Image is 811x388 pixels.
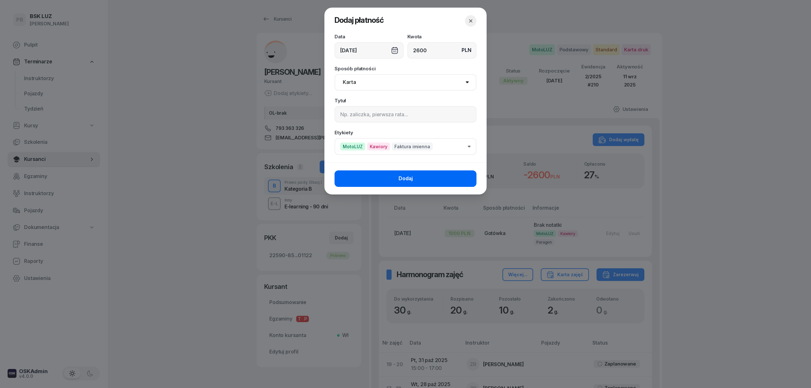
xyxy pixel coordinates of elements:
button: Dodaj [335,170,476,187]
span: Dodaj [399,175,413,183]
input: 0 [407,42,476,59]
input: Np. zaliczka, pierwsza rata... [335,106,476,123]
span: Kawiory [367,143,390,150]
span: MotoLUZ [340,143,365,150]
button: MotoLUZKawioryFaktura imienna [335,138,476,155]
span: Dodaj płatność [335,16,384,25]
span: Faktura imienna [392,143,433,150]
